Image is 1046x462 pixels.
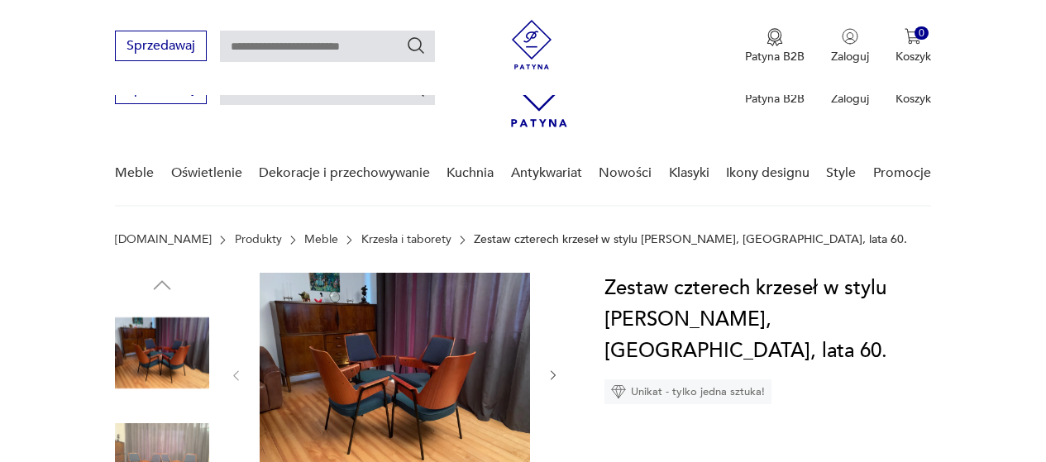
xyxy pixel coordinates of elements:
[259,141,430,205] a: Dekoracje i przechowywanie
[896,49,931,64] p: Koszyk
[745,28,805,64] a: Ikona medaluPatyna B2B
[115,84,207,96] a: Sprzedawaj
[745,91,805,107] p: Patyna B2B
[604,273,931,367] h1: Zestaw czterech krzeseł w stylu [PERSON_NAME], [GEOGRAPHIC_DATA], lata 60.
[474,233,907,246] p: Zestaw czterech krzeseł w stylu [PERSON_NAME], [GEOGRAPHIC_DATA], lata 60.
[669,141,709,205] a: Klasyki
[831,28,869,64] button: Zaloguj
[115,233,212,246] a: [DOMAIN_NAME]
[896,91,931,107] p: Koszyk
[826,141,856,205] a: Style
[905,28,921,45] img: Ikona koszyka
[726,141,810,205] a: Ikony designu
[235,233,282,246] a: Produkty
[745,28,805,64] button: Patyna B2B
[915,26,929,40] div: 0
[831,91,869,107] p: Zaloguj
[115,306,209,400] img: Zdjęcie produktu Zestaw czterech krzeseł w stylu Hanno Von Gustedta, Austria, lata 60.
[361,233,451,246] a: Krzesła i taborety
[115,31,207,61] button: Sprzedawaj
[831,49,869,64] p: Zaloguj
[447,141,494,205] a: Kuchnia
[896,28,931,64] button: 0Koszyk
[873,141,931,205] a: Promocje
[842,28,858,45] img: Ikonka użytkownika
[511,141,582,205] a: Antykwariat
[745,49,805,64] p: Patyna B2B
[115,141,154,205] a: Meble
[115,41,207,53] a: Sprzedawaj
[611,384,626,399] img: Ikona diamentu
[406,36,426,55] button: Szukaj
[599,141,652,205] a: Nowości
[507,20,556,69] img: Patyna - sklep z meblami i dekoracjami vintage
[171,141,242,205] a: Oświetlenie
[767,28,783,46] img: Ikona medalu
[604,379,771,404] div: Unikat - tylko jedna sztuka!
[304,233,338,246] a: Meble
